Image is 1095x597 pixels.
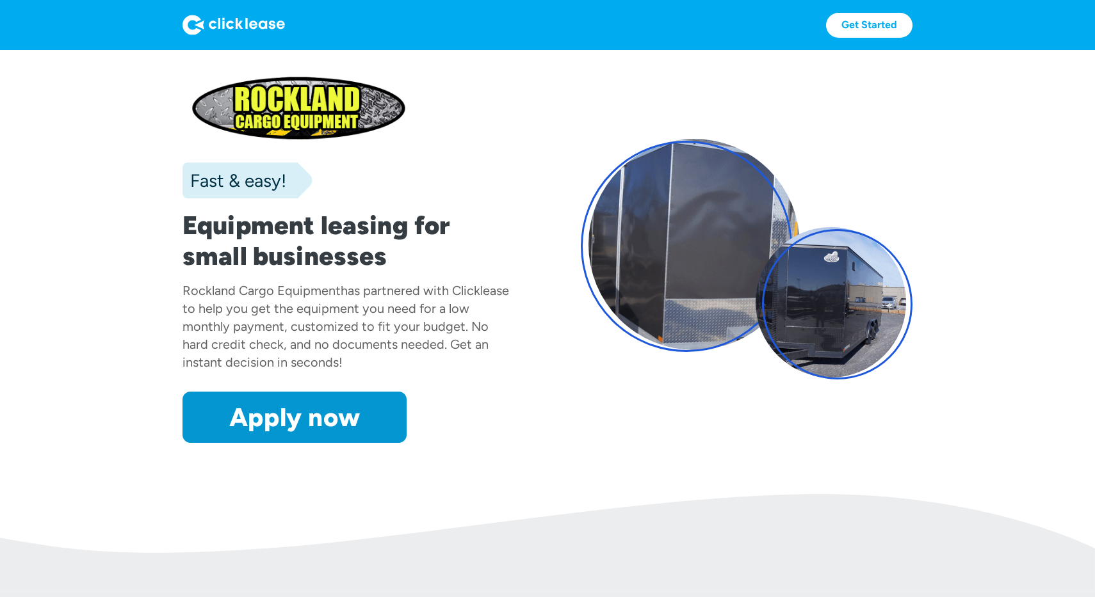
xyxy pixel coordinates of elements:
div: Rockland Cargo Equipment [182,283,341,298]
a: Apply now [182,392,407,443]
h1: Equipment leasing for small businesses [182,210,514,271]
a: Get Started [826,13,912,38]
div: has partnered with Clicklease to help you get the equipment you need for a low monthly payment, c... [182,283,509,370]
div: Fast & easy! [182,168,286,193]
img: Logo [182,15,285,35]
